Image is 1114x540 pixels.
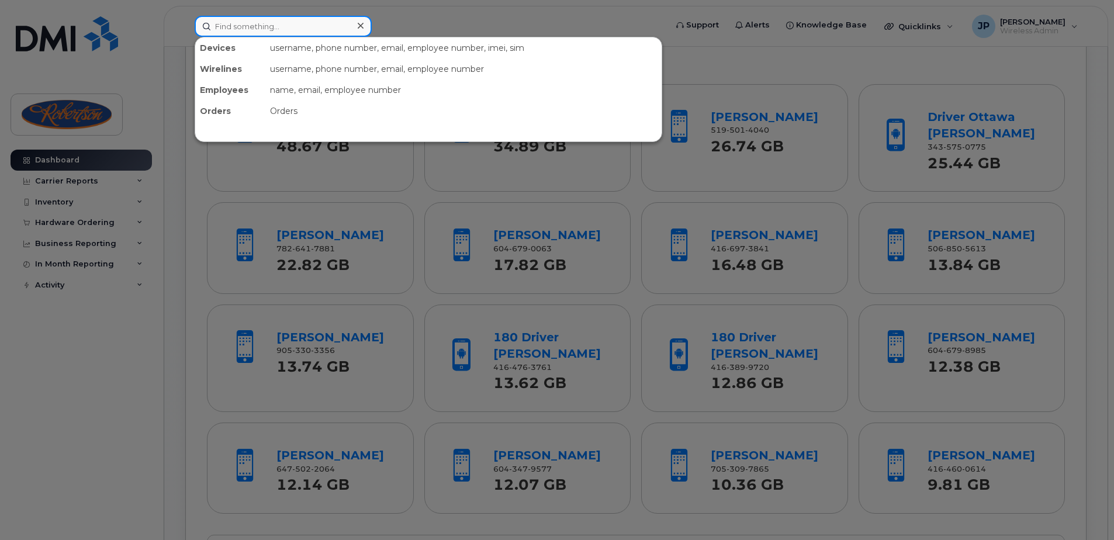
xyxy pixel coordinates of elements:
input: Find something... [195,16,372,37]
div: Employees [195,79,265,101]
div: username, phone number, email, employee number, imei, sim [265,37,662,58]
div: Orders [265,101,662,122]
div: Wirelines [195,58,265,79]
div: username, phone number, email, employee number [265,58,662,79]
div: Devices [195,37,265,58]
div: name, email, employee number [265,79,662,101]
div: Orders [195,101,265,122]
